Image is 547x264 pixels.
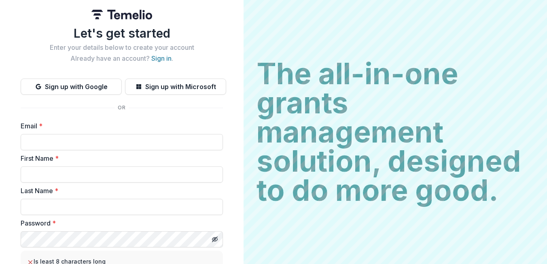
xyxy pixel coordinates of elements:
button: Sign up with Google [21,79,122,95]
label: Last Name [21,186,218,196]
button: Toggle password visibility [208,233,221,246]
h2: Already have an account? . [21,55,223,62]
img: Temelio [91,10,152,19]
h1: Let's get started [21,26,223,40]
h2: Enter your details below to create your account [21,44,223,51]
label: First Name [21,153,218,163]
a: Sign in [151,54,172,62]
label: Email [21,121,218,131]
button: Sign up with Microsoft [125,79,226,95]
label: Password [21,218,218,228]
